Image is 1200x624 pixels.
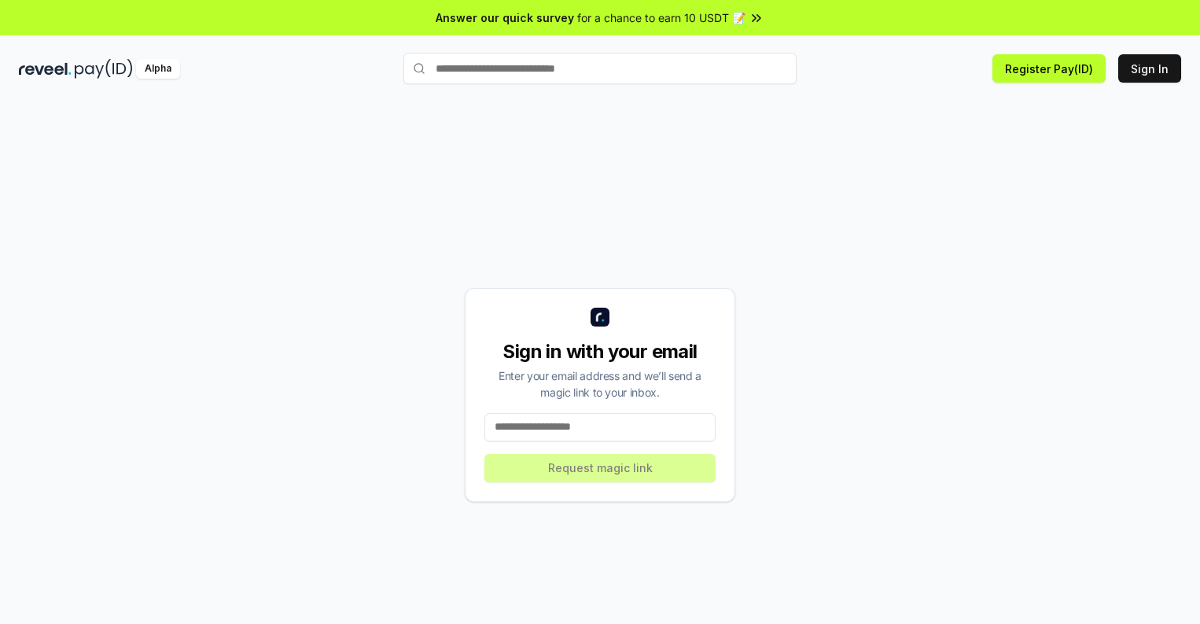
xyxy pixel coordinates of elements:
button: Register Pay(ID) [992,54,1106,83]
span: Answer our quick survey [436,9,574,26]
img: reveel_dark [19,59,72,79]
div: Alpha [136,59,180,79]
img: pay_id [75,59,133,79]
div: Enter your email address and we’ll send a magic link to your inbox. [484,367,716,401]
div: Sign in with your email [484,339,716,364]
span: for a chance to earn 10 USDT 📝 [577,9,745,26]
img: logo_small [591,308,609,327]
button: Sign In [1118,54,1181,83]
